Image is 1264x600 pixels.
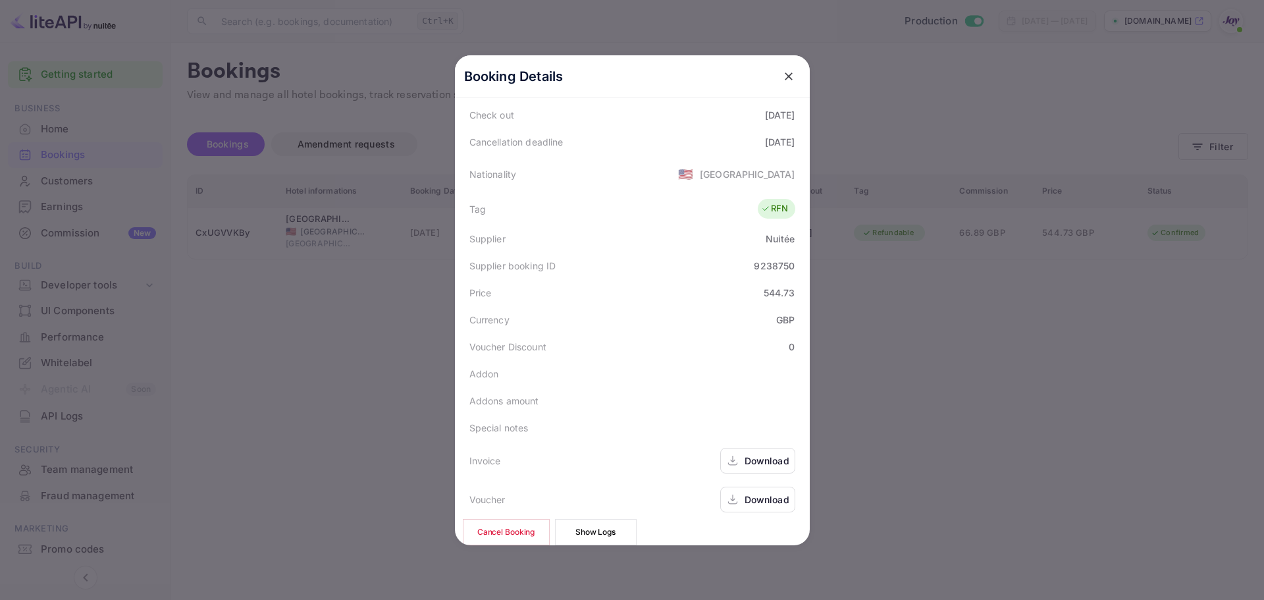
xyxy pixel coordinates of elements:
div: [DATE] [765,108,795,122]
div: Currency [469,313,510,327]
div: Invoice [469,454,501,468]
button: close [777,65,801,88]
div: Check out [469,108,514,122]
button: Show Logs [555,519,637,545]
span: United States [678,162,693,186]
div: Price [469,286,492,300]
div: Nationality [469,167,517,181]
div: 0 [789,340,795,354]
div: [DATE] [765,135,795,149]
div: Nuitée [766,232,795,246]
div: Addons amount [469,394,539,408]
div: [GEOGRAPHIC_DATA] [700,167,795,181]
div: Addon [469,367,499,381]
div: Cancellation deadline [469,135,564,149]
div: Download [745,493,789,506]
p: Booking Details [464,67,564,86]
div: 9238750 [754,259,795,273]
div: RFN [761,202,788,215]
div: Voucher [469,493,506,506]
div: GBP [776,313,795,327]
div: Supplier [469,232,506,246]
div: 544.73 [764,286,795,300]
div: Download [745,454,789,468]
div: Tag [469,202,486,216]
div: Special notes [469,421,529,435]
button: Cancel Booking [463,519,550,545]
div: Voucher Discount [469,340,546,354]
div: Supplier booking ID [469,259,556,273]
